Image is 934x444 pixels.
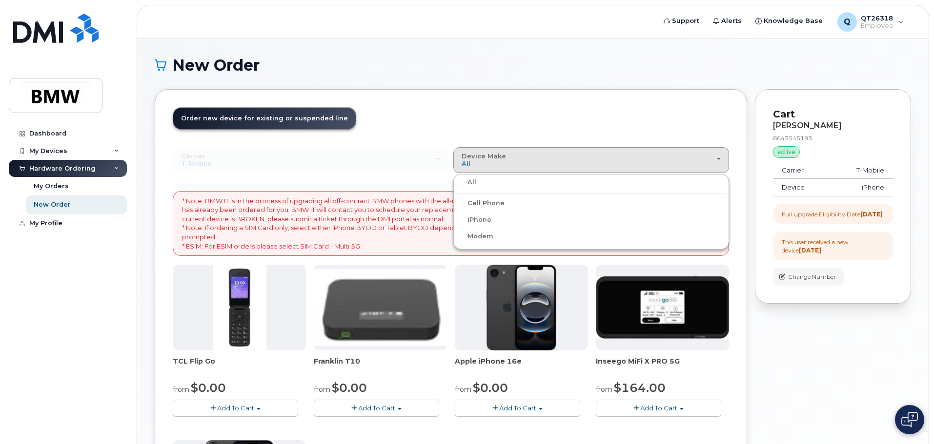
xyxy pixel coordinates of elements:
img: Open chat [901,412,918,427]
div: Full Upgrade Eligibility Date [782,210,883,218]
button: Change Number [773,268,844,285]
button: Add To Cart [314,400,439,417]
div: Franklin T10 [314,356,447,376]
span: Add To Cart [217,404,254,412]
span: $0.00 [191,381,226,395]
label: All [456,176,476,188]
label: iPhone [456,214,491,226]
span: Add To Cart [499,404,536,412]
div: TCL Flip Go [173,356,306,376]
td: Device [773,179,830,196]
small: from [173,385,189,394]
img: t10.jpg [314,269,447,346]
button: Add To Cart [596,400,721,417]
div: [PERSON_NAME] [773,121,893,130]
img: cut_small_inseego_5G.jpg [596,276,729,339]
td: T-Mobile [830,162,893,179]
p: Cart [773,107,893,121]
div: Inseego MiFi X PRO 5G [596,356,729,376]
label: Modem [456,231,493,242]
td: iPhone [830,179,893,196]
span: $164.00 [614,381,666,395]
strong: [DATE] [860,211,883,218]
div: active [773,146,800,158]
img: iphone16e.png [487,265,557,350]
small: from [455,385,471,394]
button: Add To Cart [173,400,298,417]
img: TCL_FLIP_MODE.jpg [213,265,266,350]
h1: New Order [155,57,911,74]
span: Order new device for existing or suspended line [181,115,348,122]
div: Apple iPhone 16e [455,356,588,376]
span: $0.00 [473,381,508,395]
small: from [314,385,330,394]
button: Add To Cart [455,400,580,417]
span: Change Number [788,272,836,281]
div: This user received a new device [782,238,884,254]
strong: [DATE] [799,247,821,254]
span: $0.00 [332,381,367,395]
span: Add To Cart [358,404,395,412]
label: Cell Phone [456,197,505,209]
span: All [462,159,470,167]
button: Device Make All [453,147,729,173]
div: 8643545193 [773,134,893,142]
td: Carrier [773,162,830,179]
span: Add To Cart [640,404,677,412]
small: from [596,385,612,394]
span: Device Make [462,152,506,160]
p: * Note: BMW IT is in the process of upgrading all off-contract BMW phones with the all-new iPhone... [182,196,720,251]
